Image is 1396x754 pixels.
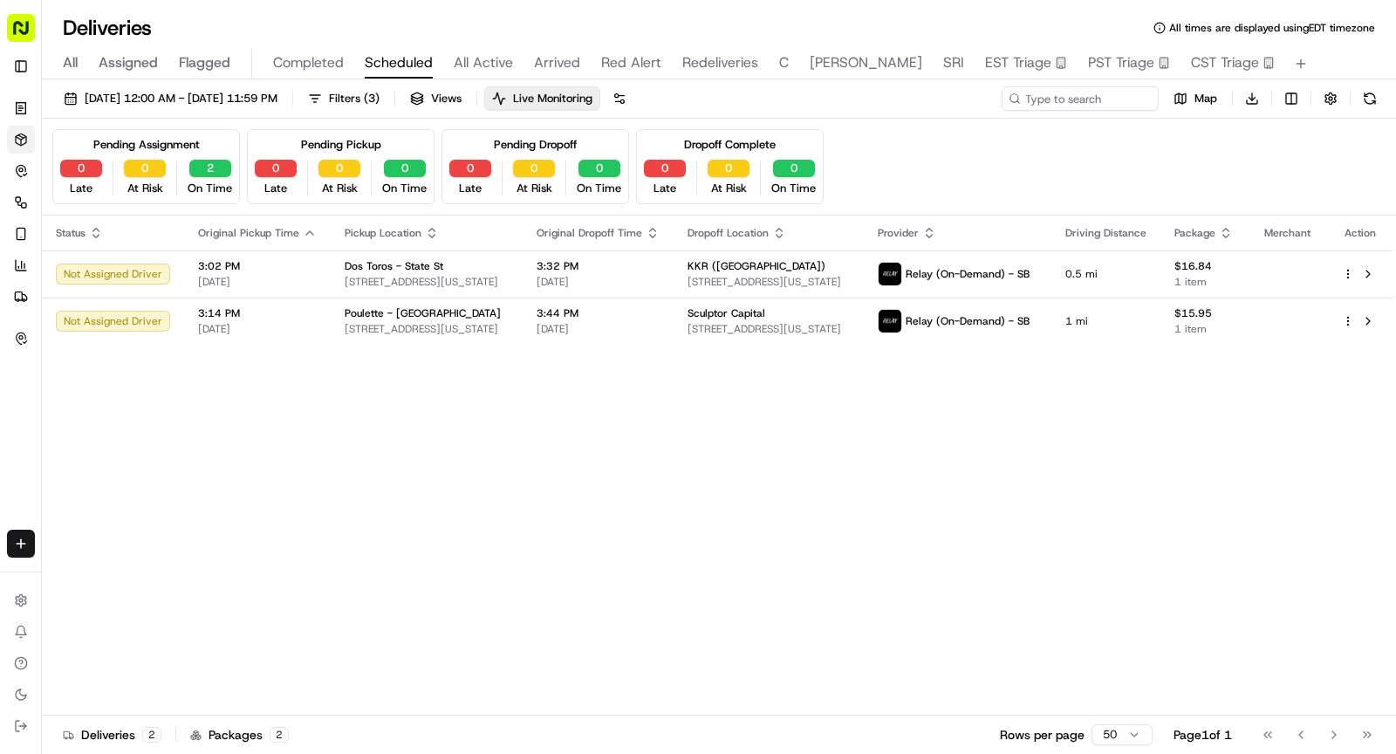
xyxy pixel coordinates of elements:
div: Pending Dropoff0Late0At Risk0On Time [441,129,629,204]
input: Got a question? Start typing here... [45,112,314,130]
button: 0 [773,160,815,177]
img: Nash [17,17,52,51]
p: Welcome 👋 [17,69,318,97]
span: CST Triage [1191,52,1259,73]
button: 0 [384,160,426,177]
span: Late [459,181,482,196]
span: Views [431,91,462,106]
button: 0 [60,160,102,177]
div: 2 [270,727,289,743]
a: Powered byPylon [123,384,211,398]
span: Status [56,226,86,240]
div: Page 1 of 1 [1174,726,1232,744]
button: Views [402,86,469,111]
span: Relay (On-Demand) - SB [906,314,1030,328]
a: 💻API Documentation [140,335,287,367]
span: Arrived [534,52,580,73]
button: Start new chat [297,171,318,192]
button: 0 [578,160,620,177]
div: Pending Pickup [301,137,381,153]
button: 0 [318,160,360,177]
button: 2 [189,160,231,177]
button: 0 [449,160,491,177]
button: 0 [513,160,555,177]
span: On Time [577,181,621,196]
span: [DATE] [154,270,190,284]
div: Action [1342,226,1379,240]
span: On Time [382,181,427,196]
h1: Deliveries [63,14,152,42]
span: 0.5 mi [1065,267,1146,281]
input: Type to search [1002,86,1159,111]
button: [DATE] 12:00 AM - [DATE] 11:59 PM [56,86,285,111]
div: Deliveries [63,726,161,744]
span: Merchant [1264,226,1310,240]
div: Dropoff Complete [684,137,776,153]
span: $16.84 [1174,259,1236,273]
span: Late [264,181,287,196]
span: At Risk [127,181,163,196]
img: 1736555255976-a54dd68f-1ca7-489b-9aae-adbdc363a1c4 [17,166,49,197]
img: relay_logo_black.png [879,263,901,285]
span: Completed [273,52,344,73]
span: Flagged [179,52,230,73]
span: 3:14 PM [198,306,317,320]
span: Filters [329,91,380,106]
span: On Time [188,181,232,196]
span: [DATE] [198,322,317,336]
span: Late [654,181,676,196]
div: Packages [190,726,289,744]
button: Refresh [1358,86,1382,111]
div: Pending Assignment [93,137,200,153]
span: 3:32 PM [537,259,660,273]
span: [DATE] [537,275,660,289]
span: [DATE] [537,322,660,336]
div: 2 [142,727,161,743]
div: We're available if you need us! [59,183,221,197]
span: Sculptor Capital [688,306,765,320]
span: Original Pickup Time [198,226,299,240]
span: All times are displayed using EDT timezone [1169,21,1375,35]
span: Package [1174,226,1215,240]
button: See all [270,223,318,243]
span: [STREET_ADDRESS][US_STATE] [688,275,849,289]
span: Pylon [174,385,211,398]
div: Start new chat [59,166,286,183]
div: Dropoff Complete0Late0At Risk0On Time [636,129,824,204]
span: SRI [943,52,964,73]
button: Map [1166,86,1225,111]
span: KKR ([GEOGRAPHIC_DATA]) [688,259,825,273]
span: Live Monitoring [513,91,592,106]
span: At Risk [517,181,552,196]
button: 0 [708,160,749,177]
span: Redeliveries [682,52,758,73]
div: Pending Assignment0Late0At Risk2On Time [52,129,240,204]
div: 📗 [17,344,31,358]
div: Pending Pickup0Late0At Risk0On Time [247,129,435,204]
span: 1 item [1174,322,1236,336]
span: 3:02 PM [198,259,317,273]
span: C [779,52,789,73]
span: Dropoff Location [688,226,769,240]
span: Driving Distance [1065,226,1146,240]
span: Late [70,181,92,196]
span: Map [1194,91,1217,106]
p: Rows per page [1000,726,1085,744]
span: On Time [771,181,816,196]
span: At Risk [711,181,747,196]
span: [DATE] [198,275,317,289]
div: 💻 [147,344,161,358]
span: Pickup Location [345,226,421,240]
button: Live Monitoring [484,86,600,111]
span: All Active [454,52,513,73]
div: Pending Dropoff [494,137,577,153]
span: Poulette - [GEOGRAPHIC_DATA] [345,306,501,320]
span: • [145,270,151,284]
span: Scheduled [365,52,433,73]
span: [PERSON_NAME] [810,52,922,73]
img: relay_logo_black.png [879,310,901,332]
button: 0 [124,160,166,177]
span: At Risk [322,181,358,196]
span: Original Dropoff Time [537,226,642,240]
span: All [63,52,78,73]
